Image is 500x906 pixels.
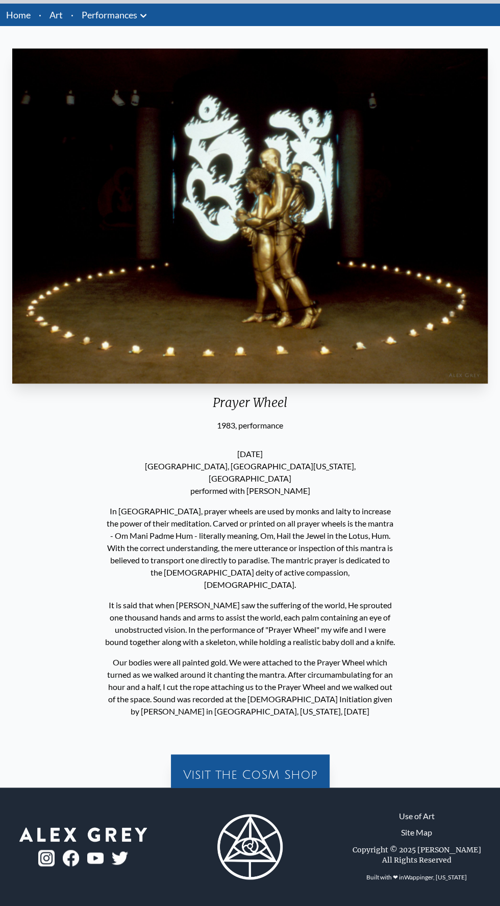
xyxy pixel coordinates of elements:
img: ig-logo.png [38,850,55,866]
div: 1983, performance [8,419,492,432]
img: fb-logo.png [63,850,79,866]
a: Visit the CoSM Shop [175,758,326,791]
div: Prayer Wheel [8,395,492,419]
a: Home [6,9,31,20]
a: Use of Art [399,810,435,822]
li: · [67,4,78,26]
p: It is said that when [PERSON_NAME] saw the suffering of the world, He sprouted one thousand hands... [105,595,395,652]
img: twitter-logo.png [112,851,128,865]
li: · [35,4,45,26]
div: Built with ❤ in [362,869,471,886]
div: All Rights Reserved [382,855,452,865]
a: Performances [82,8,137,22]
div: Copyright © 2025 [PERSON_NAME] [353,845,481,855]
p: Our bodies were all painted gold. We were attached to the Prayer Wheel which turned as we walked ... [105,652,395,722]
p: In [GEOGRAPHIC_DATA], prayer wheels are used by monks and laity to increase the power of their me... [105,501,395,595]
img: Prayer-Wheel-(2)-1983-Alex-Grey-&-Allyson-Grey-watermarked.jpg [12,49,488,384]
a: Art [49,8,63,22]
img: youtube-logo.png [87,852,104,864]
p: [DATE] [GEOGRAPHIC_DATA], [GEOGRAPHIC_DATA][US_STATE], [GEOGRAPHIC_DATA] performed with [PERSON_N... [105,444,395,501]
a: Site Map [401,826,432,839]
a: Wappinger, [US_STATE] [404,873,467,881]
